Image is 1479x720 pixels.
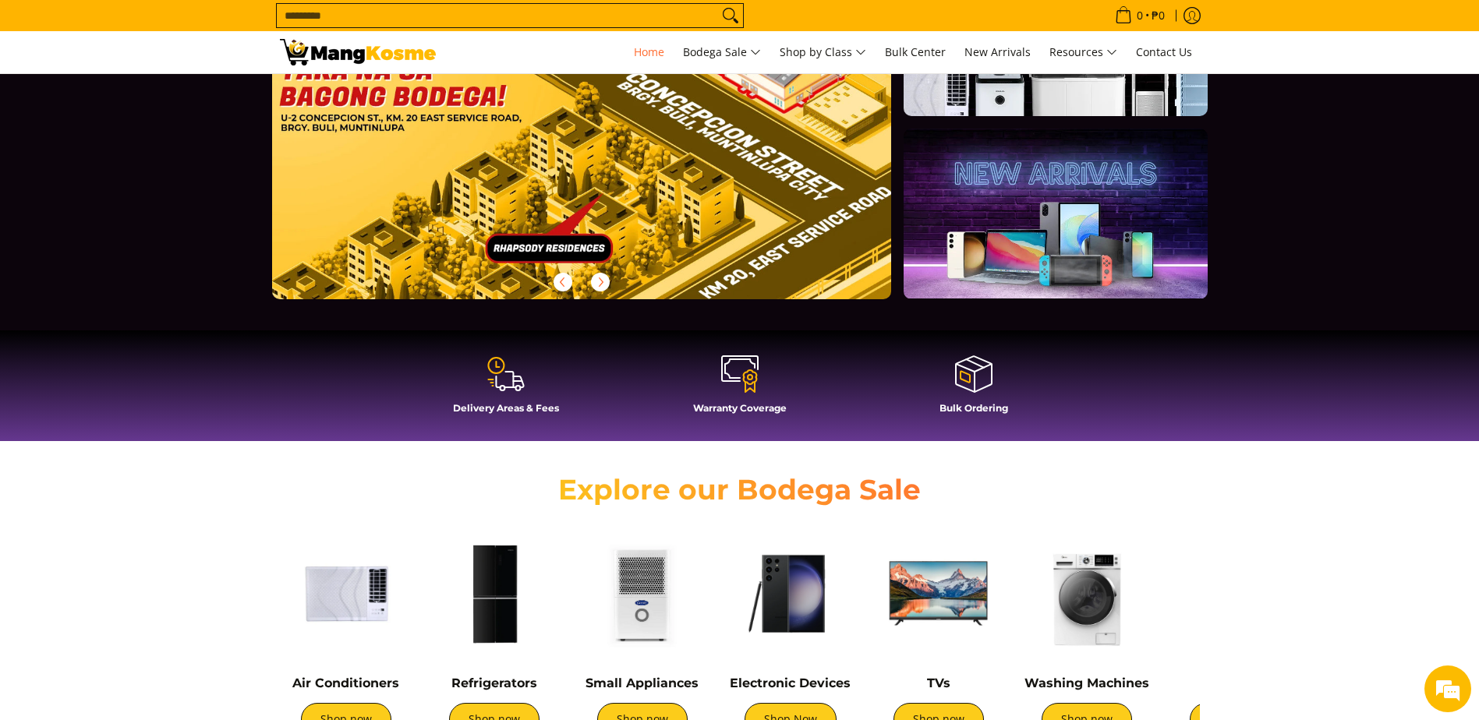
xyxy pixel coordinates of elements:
div: Chat with us now [81,87,262,108]
a: Bulk Ordering [865,354,1083,425]
span: Contact Us [1136,44,1192,59]
a: Washing Machines [1024,676,1149,690]
div: Minimize live chat window [256,8,293,45]
img: Electronic Devices [724,528,857,660]
a: Small Appliances [586,676,699,690]
a: TVs [927,676,950,690]
a: Contact Us [1128,31,1200,73]
a: Bulk Center [877,31,954,73]
a: New Arrivals [957,31,1038,73]
img: Mang Kosme: Your Home Appliances Warehouse Sale Partner! [280,39,436,65]
img: Small Appliances [576,528,709,660]
a: Warranty Coverage [631,354,849,425]
span: 0 [1134,10,1145,21]
textarea: Type your message and hit 'Enter' [8,425,297,480]
a: Bodega Sale [675,31,769,73]
span: • [1110,7,1169,24]
button: Search [718,4,743,27]
a: Resources [1042,31,1125,73]
nav: Main Menu [451,31,1200,73]
a: Refrigerators [451,676,537,690]
button: Next [583,265,617,299]
img: TVs [872,528,1005,660]
img: Refrigerators [428,528,561,660]
a: Delivery Areas & Fees [397,354,615,425]
a: Air Conditioners [292,676,399,690]
img: Air Conditioners [280,528,412,660]
span: Shop by Class [780,43,866,62]
h4: Bulk Ordering [865,402,1083,414]
span: Bulk Center [885,44,946,59]
button: Previous [546,265,580,299]
h4: Delivery Areas & Fees [397,402,615,414]
img: Washing Machines [1021,528,1153,660]
a: Electronic Devices [730,676,851,690]
span: Resources [1049,43,1117,62]
span: New Arrivals [964,44,1031,59]
h2: Explore our Bodega Sale [514,472,966,507]
span: ₱0 [1149,10,1167,21]
span: Bodega Sale [683,43,761,62]
a: Home [626,31,672,73]
span: We're online! [90,196,215,354]
img: Cookers [1169,528,1301,660]
h4: Warranty Coverage [631,402,849,414]
span: Home [634,44,664,59]
a: Shop by Class [772,31,874,73]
